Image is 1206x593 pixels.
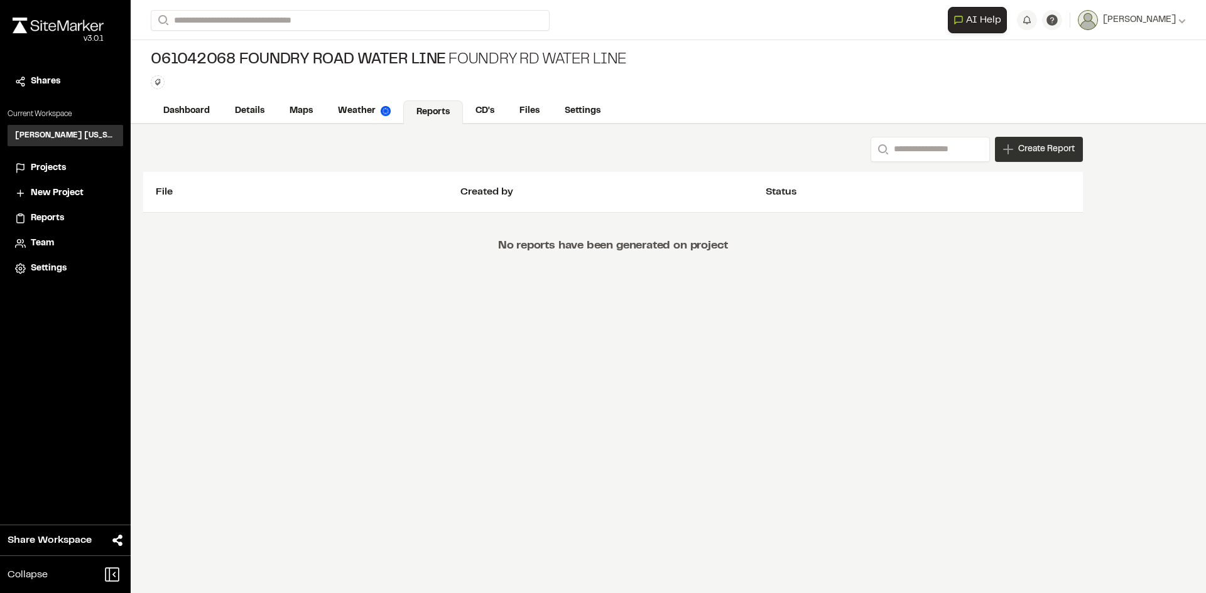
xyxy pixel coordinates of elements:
[151,75,165,89] button: Edit Tags
[13,33,104,45] div: Oh geez...please don't...
[1078,10,1098,30] img: User
[31,211,64,225] span: Reports
[31,237,54,250] span: Team
[8,567,48,582] span: Collapse
[8,533,92,548] span: Share Workspace
[13,18,104,33] img: rebrand.png
[31,262,67,275] span: Settings
[222,99,277,123] a: Details
[460,184,765,200] div: Created by
[498,213,729,280] p: No reports have been generated on project
[31,75,60,88] span: Shares
[1103,13,1176,27] span: [PERSON_NAME]
[15,186,116,200] a: New Project
[151,99,222,123] a: Dashboard
[948,7,1012,33] div: Open AI Assistant
[151,50,446,70] span: 061042068 Foundry Road Water Line
[1018,142,1075,156] span: Create Report
[15,75,116,88] a: Shares
[31,186,84,200] span: New Project
[552,99,613,123] a: Settings
[151,50,627,70] div: Foundry Rd Water Line
[871,137,893,162] button: Search
[15,161,116,175] a: Projects
[15,237,116,250] a: Team
[948,7,1007,33] button: Open AI Assistant
[277,99,325,123] a: Maps
[463,99,507,123] a: CD's
[15,262,116,275] a: Settings
[151,10,173,31] button: Search
[381,106,391,116] img: precipai.png
[31,161,66,175] span: Projects
[8,109,123,120] p: Current Workspace
[403,100,463,124] a: Reports
[15,211,116,225] a: Reports
[156,184,460,200] div: File
[507,99,552,123] a: Files
[766,184,1070,200] div: Status
[325,99,403,123] a: Weather
[966,13,1001,28] span: AI Help
[15,130,116,141] h3: [PERSON_NAME] [US_STATE]
[1078,10,1186,30] button: [PERSON_NAME]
